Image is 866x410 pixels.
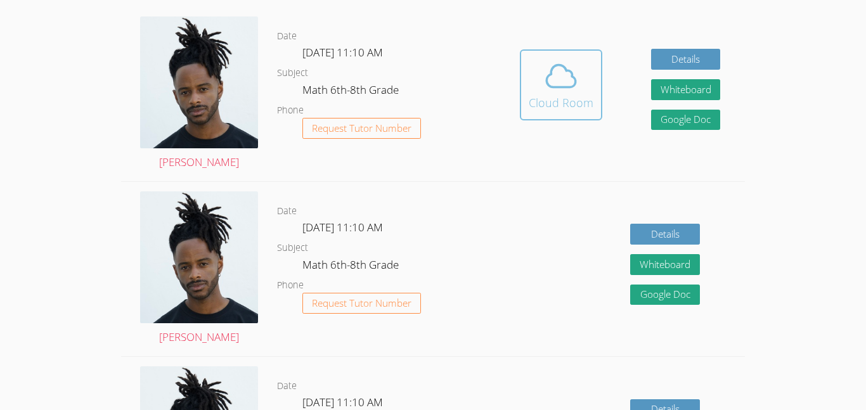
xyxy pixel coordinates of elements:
dt: Subject [277,65,308,81]
a: [PERSON_NAME] [140,191,258,347]
span: [DATE] 11:10 AM [302,395,383,409]
dd: Math 6th-8th Grade [302,81,401,103]
button: Whiteboard [630,254,700,275]
button: Whiteboard [651,79,721,100]
span: [DATE] 11:10 AM [302,45,383,60]
button: Request Tutor Number [302,118,421,139]
dt: Phone [277,103,304,119]
dd: Math 6th-8th Grade [302,256,401,278]
div: Cloud Room [529,94,593,112]
span: Request Tutor Number [312,298,411,308]
img: Portrait.jpg [140,191,258,323]
dt: Date [277,203,297,219]
dt: Date [277,378,297,394]
dt: Subject [277,240,308,256]
button: Request Tutor Number [302,293,421,314]
button: Cloud Room [520,49,602,120]
img: Portrait.jpg [140,16,258,148]
a: Google Doc [651,110,721,131]
span: [DATE] 11:10 AM [302,220,383,234]
a: Google Doc [630,285,700,305]
a: Details [651,49,721,70]
a: [PERSON_NAME] [140,16,258,172]
a: Details [630,224,700,245]
span: Request Tutor Number [312,124,411,133]
dt: Date [277,29,297,44]
dt: Phone [277,278,304,293]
